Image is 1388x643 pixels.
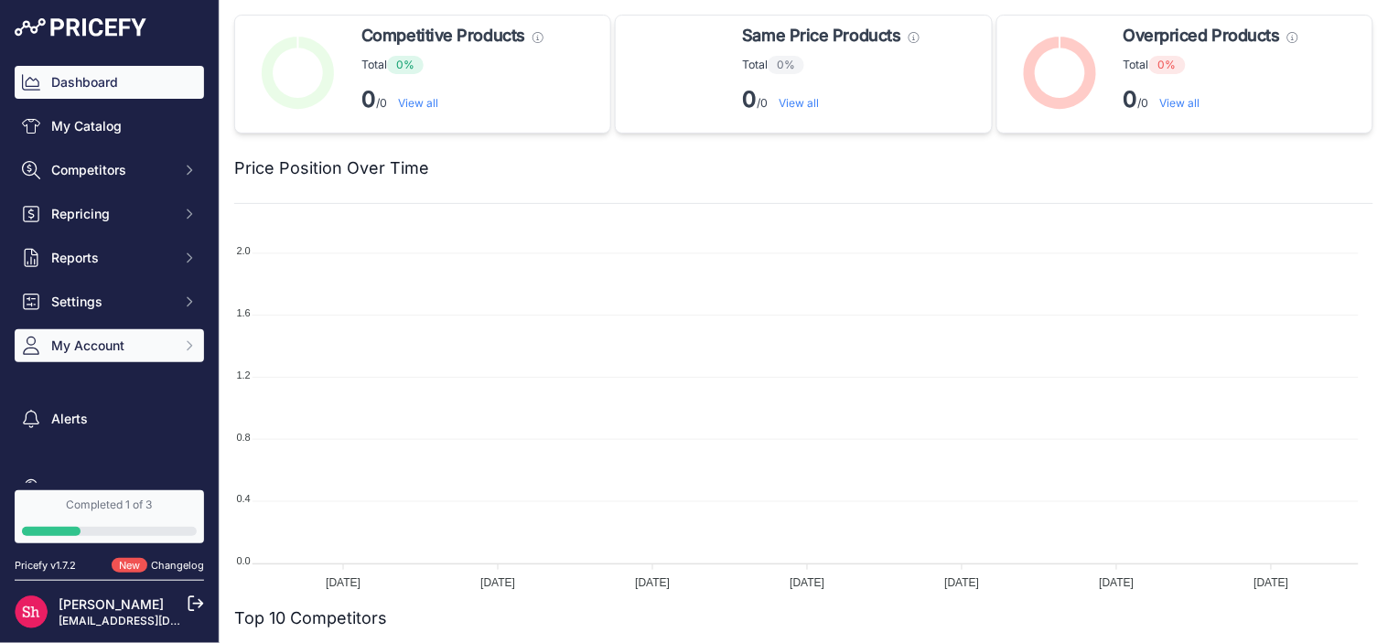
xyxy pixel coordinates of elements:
span: Competitive Products [361,23,525,48]
tspan: 1.2 [237,370,251,380]
strong: 0 [742,86,757,113]
h2: Price Position Over Time [234,155,429,181]
span: Overpriced Products [1124,23,1280,48]
strong: 0 [361,86,376,113]
h2: Top 10 Competitors [234,605,387,631]
a: [EMAIL_ADDRESS][DOMAIN_NAME] [59,614,250,627]
p: Total [742,56,919,74]
a: View all [398,96,438,110]
a: [PERSON_NAME] [59,596,164,612]
a: Dashboard [15,66,204,99]
a: Completed 1 of 3 [15,490,204,543]
a: View all [1160,96,1200,110]
span: 0% [387,56,424,74]
div: Pricefy v1.7.2 [15,558,76,573]
img: Pricefy Logo [15,18,146,37]
a: Alerts [15,402,204,435]
span: Reports [51,249,171,267]
tspan: 0.4 [237,494,251,505]
button: Competitors [15,154,204,187]
tspan: [DATE] [791,576,825,589]
tspan: [DATE] [1254,576,1289,589]
tspan: 2.0 [237,246,251,257]
button: Repricing [15,198,204,230]
tspan: [DATE] [1100,576,1135,589]
strong: 0 [1124,86,1138,113]
span: New [112,558,147,573]
span: Competitors [51,161,171,179]
p: /0 [361,85,543,114]
p: Total [1124,56,1298,74]
a: My Catalog [15,110,204,143]
p: /0 [1124,85,1298,114]
a: Changelog [151,559,204,572]
tspan: [DATE] [635,576,670,589]
tspan: 0.8 [237,432,251,443]
span: Repricing [51,205,171,223]
p: /0 [742,85,919,114]
nav: Sidebar [15,66,204,505]
span: 0% [768,56,804,74]
span: Settings [51,293,171,311]
tspan: 0.0 [237,556,251,567]
span: My Account [51,337,171,355]
a: Suggest a feature [15,472,204,505]
span: 0% [1149,56,1186,74]
button: My Account [15,329,204,362]
span: Same Price Products [742,23,900,48]
tspan: [DATE] [326,576,360,589]
tspan: [DATE] [945,576,980,589]
tspan: [DATE] [480,576,515,589]
a: View all [779,96,819,110]
button: Reports [15,241,204,274]
p: Total [361,56,543,74]
button: Settings [15,285,204,318]
tspan: 1.6 [237,307,251,318]
div: Completed 1 of 3 [22,498,197,512]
